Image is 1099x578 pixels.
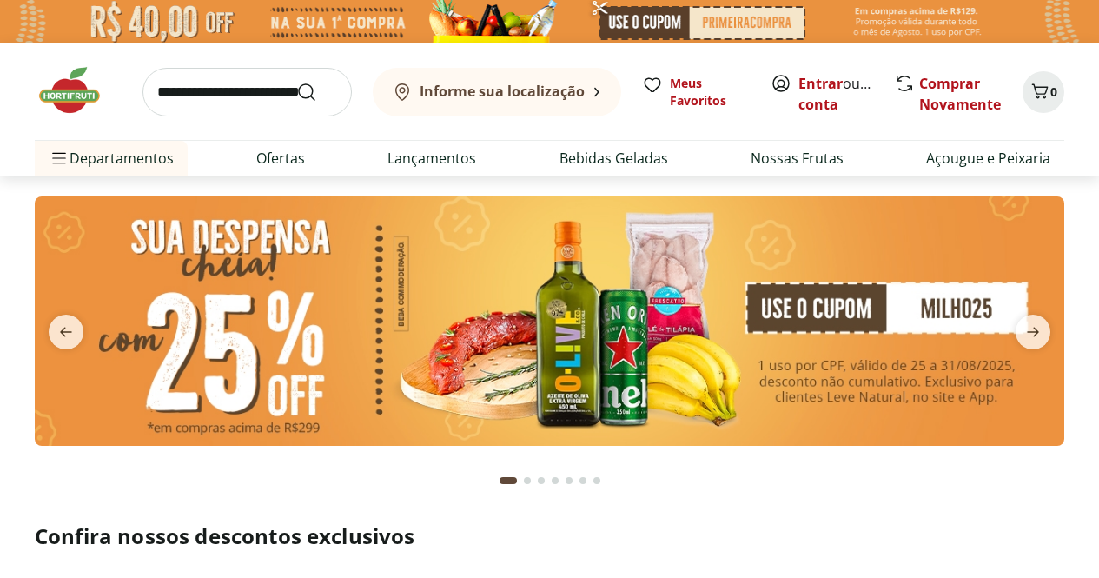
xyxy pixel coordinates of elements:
[1023,71,1064,113] button: Carrinho
[548,460,562,502] button: Go to page 4 from fs-carousel
[420,82,585,101] b: Informe sua localização
[35,64,122,116] img: Hortifruti
[534,460,548,502] button: Go to page 3 from fs-carousel
[670,75,750,110] span: Meus Favoritos
[576,460,590,502] button: Go to page 6 from fs-carousel
[49,137,174,179] span: Departamentos
[296,82,338,103] button: Submit Search
[590,460,604,502] button: Go to page 7 from fs-carousel
[35,315,97,349] button: previous
[1002,315,1064,349] button: next
[559,148,668,169] a: Bebidas Geladas
[142,68,352,116] input: search
[798,73,876,115] span: ou
[520,460,534,502] button: Go to page 2 from fs-carousel
[496,460,520,502] button: Current page from fs-carousel
[49,137,70,179] button: Menu
[798,74,894,114] a: Criar conta
[926,148,1050,169] a: Açougue e Peixaria
[798,74,843,93] a: Entrar
[373,68,621,116] button: Informe sua localização
[562,460,576,502] button: Go to page 5 from fs-carousel
[751,148,844,169] a: Nossas Frutas
[35,522,1064,550] h2: Confira nossos descontos exclusivos
[919,74,1001,114] a: Comprar Novamente
[1050,83,1057,100] span: 0
[642,75,750,110] a: Meus Favoritos
[35,196,1064,446] img: cupom
[387,148,476,169] a: Lançamentos
[256,148,305,169] a: Ofertas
